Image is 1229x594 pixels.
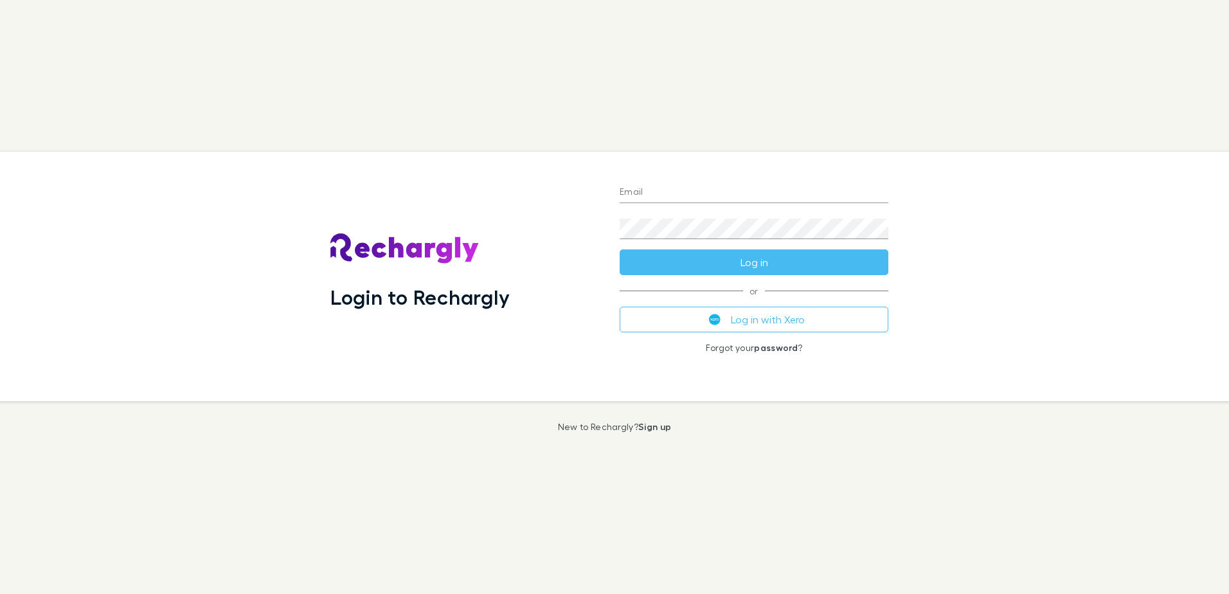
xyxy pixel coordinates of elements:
img: Xero's logo [709,314,721,325]
button: Log in with Xero [620,307,888,332]
button: Log in [620,249,888,275]
p: New to Rechargly? [558,422,672,432]
span: or [620,291,888,291]
a: Sign up [638,421,671,432]
p: Forgot your ? [620,343,888,353]
h1: Login to Rechargly [330,285,510,309]
a: password [754,342,798,353]
img: Rechargly's Logo [330,233,480,264]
